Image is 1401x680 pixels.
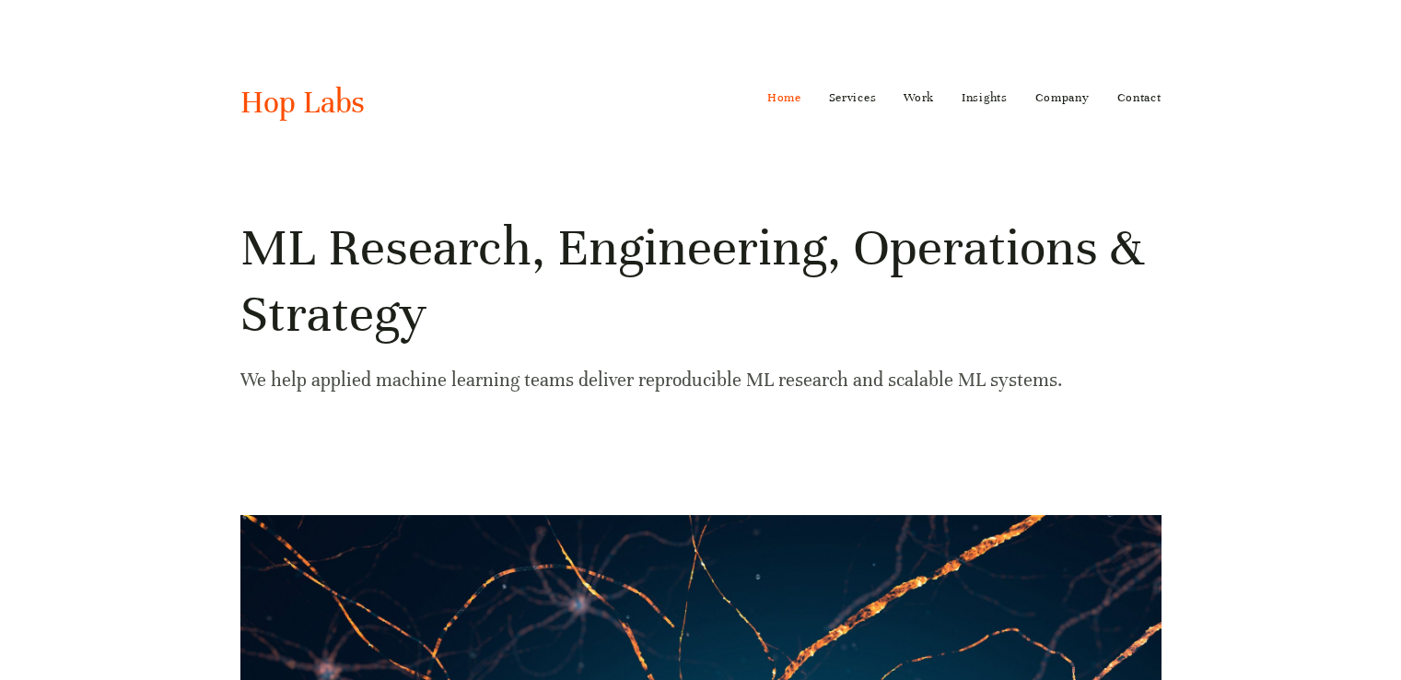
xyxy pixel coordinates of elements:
[1035,83,1090,112] a: Company
[240,215,1162,347] h1: ML Research, Engineering, Operations & Strategy
[962,83,1008,112] a: Insights
[904,83,934,112] a: Work
[1117,83,1162,112] a: Contact
[240,83,365,122] a: Hop Labs
[829,83,877,112] a: Services
[767,83,801,112] a: Home
[240,364,1162,396] p: We help applied machine learning teams deliver reproducible ML research and scalable ML systems.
